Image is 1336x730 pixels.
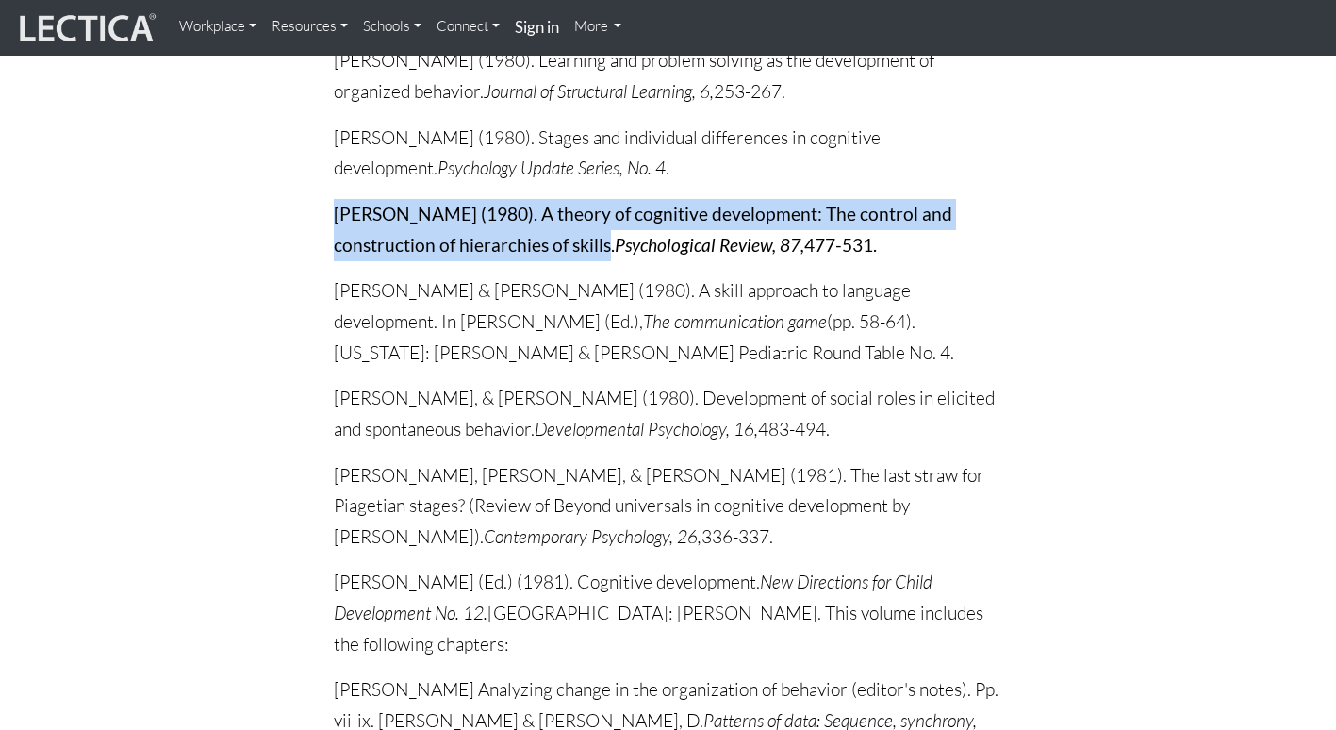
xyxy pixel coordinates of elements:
[334,203,952,256] strong: [PERSON_NAME] (1980). A theory of cognitive development: The control and construction of hierarch...
[264,8,355,45] a: Resources
[615,234,804,256] strong: Psychological Review, 87,
[334,275,1003,368] p: [PERSON_NAME] & [PERSON_NAME] (1980). A skill approach to language development. In [PERSON_NAME] ...
[515,17,559,37] strong: Sign in
[484,80,714,103] i: Journal of Structural Learning, 6,
[643,310,827,333] i: The communication game
[437,157,666,179] i: Psychology Update Series, No. 4
[484,525,701,548] i: Contemporary Psychology, 26,
[334,45,1003,107] p: [PERSON_NAME] (1980). Learning and problem solving as the development of organized behavior. 253-...
[15,10,157,46] img: lecticalive
[804,234,877,256] strong: 477-531.
[334,383,1003,444] p: [PERSON_NAME], & [PERSON_NAME] (1980). Development of social roles in elicited and spontaneous be...
[334,460,1003,553] p: [PERSON_NAME], [PERSON_NAME], & [PERSON_NAME] (1981). The last straw for Piagetian stages? (Revie...
[535,418,758,440] i: Developmental Psychology, 16,
[355,8,429,45] a: Schools
[334,123,1003,184] p: [PERSON_NAME] (1980). Stages and individual differences in cognitive development. .
[507,8,567,48] a: Sign in
[429,8,507,45] a: Connect
[567,8,630,45] a: More
[334,567,1003,659] p: [PERSON_NAME] (Ed.) (1981). Cognitive development. [GEOGRAPHIC_DATA]: [PERSON_NAME]. This volume ...
[172,8,264,45] a: Workplace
